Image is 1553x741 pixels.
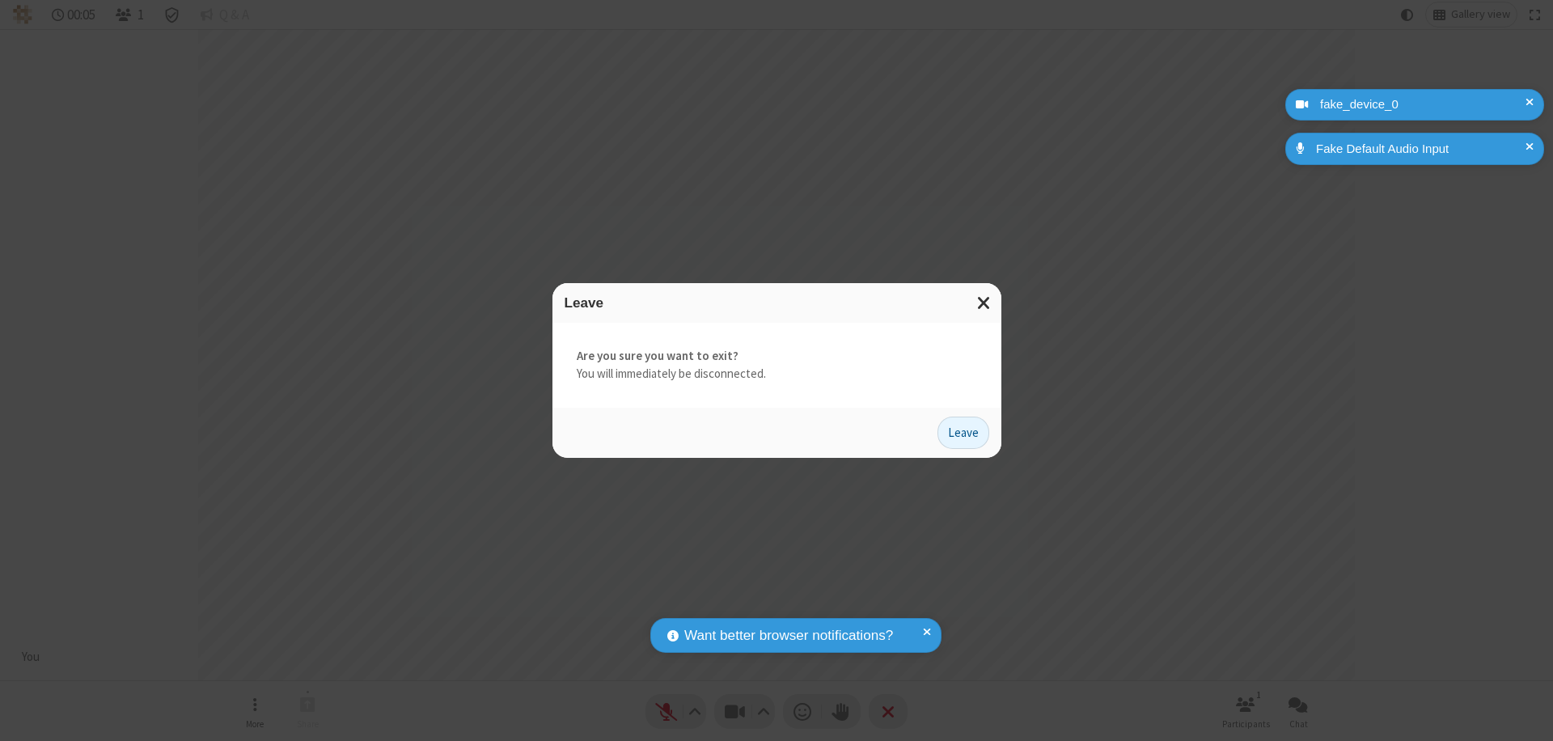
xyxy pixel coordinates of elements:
[577,347,977,366] strong: Are you sure you want to exit?
[967,283,1001,323] button: Close modal
[684,625,893,646] span: Want better browser notifications?
[565,295,989,311] h3: Leave
[937,417,989,449] button: Leave
[552,323,1001,408] div: You will immediately be disconnected.
[1314,95,1532,114] div: fake_device_0
[1310,140,1532,159] div: Fake Default Audio Input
